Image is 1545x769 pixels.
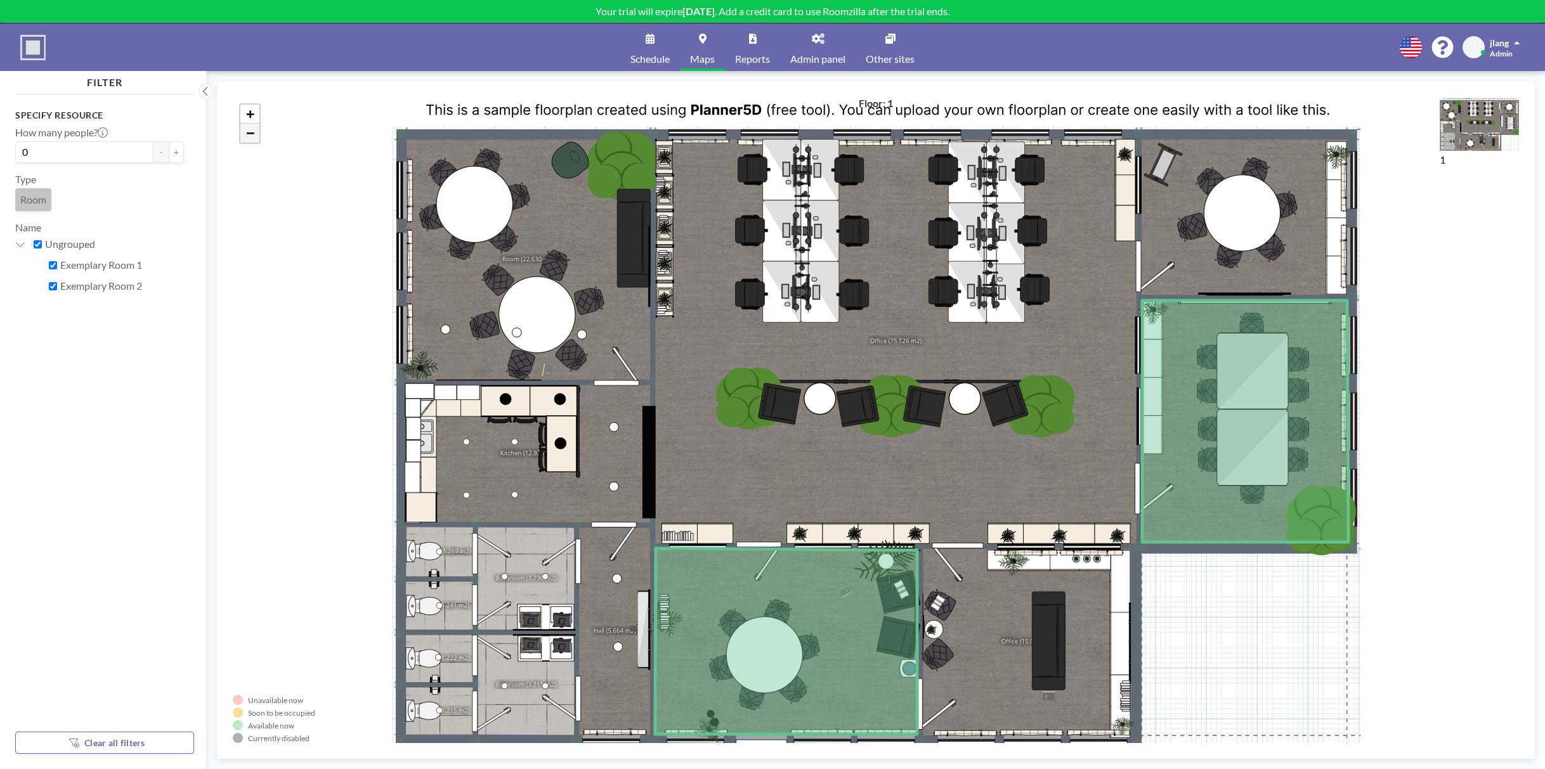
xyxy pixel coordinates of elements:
[248,708,315,718] div: Soon to be occupied
[240,105,259,124] a: Zoom in
[1440,97,1519,151] img: ExemplaryFloorPlanRoomzilla.png
[1472,42,1476,53] span: J
[15,732,194,754] button: Clear all filters
[248,733,310,743] div: Currently disabled
[248,695,303,705] div: Unavailable now
[15,110,184,121] h3: Specify resource
[780,23,856,71] a: Admin panel
[682,5,715,17] b: [DATE]
[856,23,925,71] a: Other sites
[45,238,184,250] label: Ungrouped
[690,54,715,64] span: Maps
[246,106,254,122] span: +
[153,141,169,163] button: -
[725,23,780,71] a: Reports
[20,193,46,206] span: Room
[15,126,108,139] label: How many people?
[84,737,145,748] span: Clear all filters
[240,124,259,143] a: Zoom out
[1440,153,1445,165] label: 1
[859,97,893,110] h4: Floor: 1
[60,280,184,292] label: Exemplary Room 2
[630,54,670,64] span: Schedule
[1490,49,1513,58] span: Admin
[169,141,184,163] button: +
[620,23,680,71] a: Schedule
[15,221,41,233] label: Name
[866,54,915,64] span: Other sites
[20,35,46,60] img: organization-logo
[60,259,184,271] label: Exemplary Room 1
[790,54,845,64] span: Admin panel
[15,173,36,186] label: Type
[735,54,770,64] span: Reports
[15,71,194,89] h4: FILTER
[246,125,254,141] span: −
[248,721,294,730] div: Available now
[680,23,725,71] a: Maps
[1490,37,1509,48] span: jlang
